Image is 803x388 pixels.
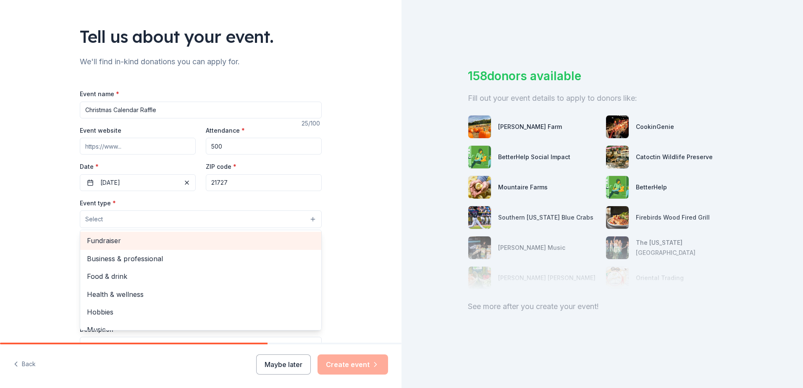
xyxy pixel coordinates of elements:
[87,253,315,264] span: Business & professional
[87,289,315,300] span: Health & wellness
[85,214,103,224] span: Select
[87,324,315,335] span: Music
[87,271,315,282] span: Food & drink
[80,230,322,330] div: Select
[80,210,322,228] button: Select
[87,235,315,246] span: Fundraiser
[87,307,315,317] span: Hobbies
